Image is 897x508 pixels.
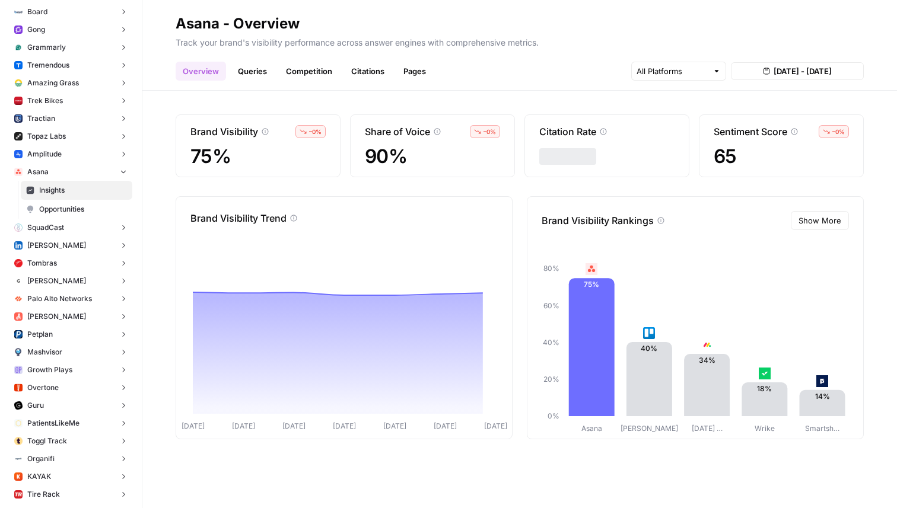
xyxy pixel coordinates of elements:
[637,65,708,77] input: All Platforms
[9,219,132,237] button: SquadCast
[182,421,205,430] tspan: [DATE]
[27,258,57,269] span: Tombras
[9,361,132,379] button: Growth Plays
[9,290,132,308] button: Palo Alto Networks
[27,240,86,251] span: [PERSON_NAME]
[14,114,23,123] img: od98wg76o8jmzvjlnjaxcb5dltvl
[9,163,132,181] button: Asana
[543,264,559,273] tspan: 80%
[27,95,63,106] span: Trek Bikes
[692,424,723,433] tspan: [DATE] …
[9,432,132,450] button: Toggl Track
[9,56,132,74] button: Tremendous
[14,25,23,34] img: w6cjb6u2gvpdnjw72qw8i2q5f3eb
[14,330,23,338] img: q42rr2sioblinshlbrohjphfmhhv
[27,60,69,71] span: Tremendous
[27,42,66,53] span: Grammarly
[14,490,23,499] img: in6t1r41iepyjcalr3wi8fq13yv1
[9,379,132,397] button: Overtone
[9,21,132,39] button: Gong
[14,61,23,69] img: 1td5qy17nzmc2scxm5i0yshimt27
[333,421,356,430] tspan: [DATE]
[27,471,51,482] span: KAYAK
[14,401,23,410] img: 16c20iecp7xic0lpbmsdfk5p268r
[27,311,86,322] span: [PERSON_NAME]
[755,424,775,433] tspan: Wrike
[14,241,23,250] img: 6fs2pejbqsystqsx7dyqjr04i0ct
[27,7,47,17] span: Board
[21,200,132,219] a: Opportunities
[396,62,433,81] a: Pages
[279,62,339,81] a: Competition
[9,485,132,503] button: Tire Rack
[542,213,654,228] p: Brand Visibility Rankings
[39,204,127,215] span: Opportunities
[434,421,457,430] tspan: [DATE]
[539,124,596,139] p: Citation Rate
[14,150,23,158] img: b2fazibalt0en05655e7w9nio2z4
[14,366,23,374] img: 93lf4t2rfucqtv643eeov6tztr81
[27,293,92,304] span: Palo Alto Networks
[27,453,55,464] span: Organifi
[9,272,132,290] button: [PERSON_NAME]
[543,301,559,310] tspan: 60%
[9,325,132,343] button: Petplan
[641,344,657,353] text: 40%
[699,356,715,365] text: 34%
[27,24,45,35] span: Gong
[14,168,23,176] img: li8d5ttnro2voqnqabfqcnxcmgof
[9,145,132,163] button: Amplitude
[759,368,771,379] img: 38hturkwgamgyxz8tysiotw05f3x
[27,149,62,159] span: Amplitude
[9,308,132,325] button: [PERSON_NAME]
[757,384,772,393] text: 18%
[643,327,655,339] img: dsapf59eflvgghzeeaxzhlzx3epe
[27,382,59,393] span: Overtone
[176,62,226,81] a: Overview
[14,43,23,52] img: 6qj8gtflwv87ps1ofr2h870h2smq
[282,421,306,430] tspan: [DATE]
[14,437,23,445] img: ah1tvv2o8481pgwwl8ueexiv60yq
[344,62,392,81] a: Citations
[543,338,559,347] tspan: 40%
[9,343,132,361] button: Mashvisor
[816,375,828,387] img: 5cuav38ea7ik6bml9bibikyvs1ka
[9,39,132,56] button: Grammarly
[584,280,599,289] text: 75%
[586,263,597,275] img: li8d5ttnro2voqnqabfqcnxcmgof
[9,237,132,254] button: [PERSON_NAME]
[27,436,67,446] span: Toggl Track
[14,97,23,105] img: q9j0jl6dp3wdtj731a852rowy71f
[548,411,559,420] tspan: 0%
[14,259,23,267] img: 85vp9xtrf4fqmip4n93oimoieut9
[815,392,830,401] text: 14%
[484,127,496,136] span: – 0 %
[14,277,23,285] img: ggglbef3xbatn5dnza1l45tmu826
[832,127,845,136] span: – 0 %
[27,167,49,177] span: Asana
[27,113,55,124] span: Tractian
[9,397,132,414] button: Guru
[383,421,406,430] tspan: [DATE]
[309,127,322,136] span: – 0 %
[14,348,23,356] img: 8sb8cvl7g609a74ptlc4zcseisuk
[14,419,23,427] img: 63f9jzufgnk66u0pp39g60lke3x7
[27,131,66,142] span: Topaz Labs
[27,400,44,411] span: Guru
[9,3,132,21] button: Board
[27,489,60,500] span: Tire Rack
[176,33,864,49] p: Track your brand's visibility performance across answer engines with comprehensive metrics.
[27,222,64,233] span: SquadCast
[14,295,23,303] img: 7mwenlefrtq62fzq8cqjkyzkmz3a
[232,421,255,430] tspan: [DATE]
[365,124,430,139] p: Share of Voice
[27,329,53,340] span: Petplan
[21,181,132,200] a: Insights
[27,365,72,375] span: Growth Plays
[701,339,713,351] img: j0006o4w6wdac5z8yzb60vbgsr6k
[190,146,326,167] span: 75%
[714,146,849,167] span: 65
[9,468,132,485] button: KAYAK
[9,74,132,92] button: Amazing Grass
[9,110,132,127] button: Tractian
